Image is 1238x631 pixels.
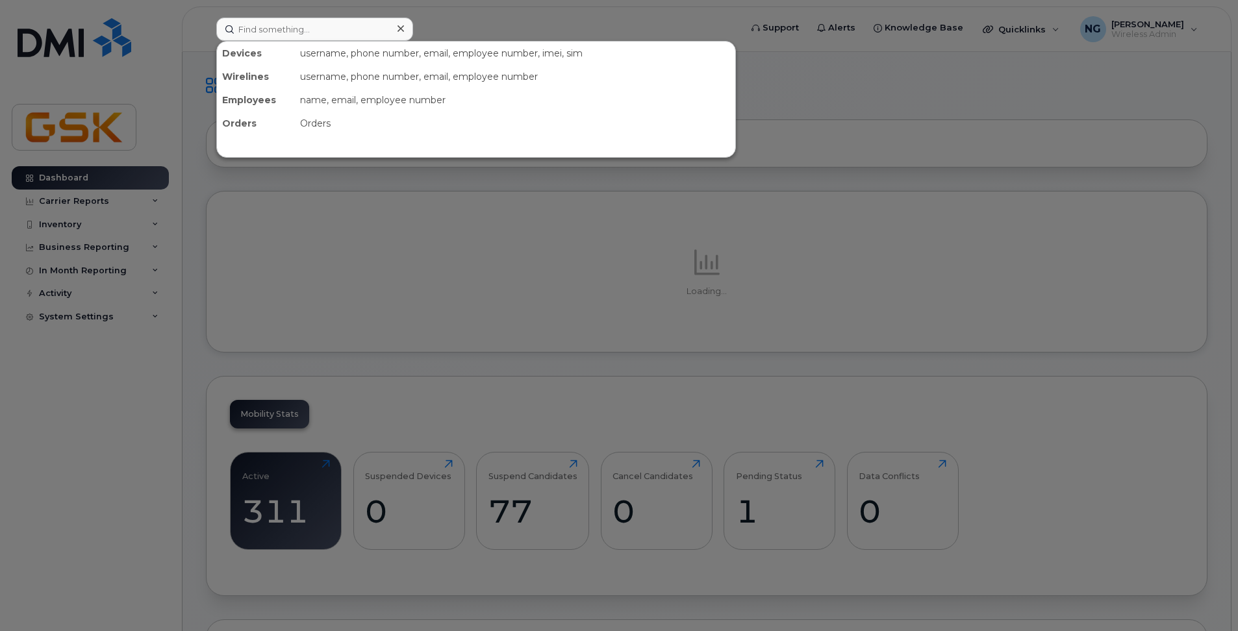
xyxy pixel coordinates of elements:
[217,42,295,65] div: Devices
[295,42,735,65] div: username, phone number, email, employee number, imei, sim
[217,65,295,88] div: Wirelines
[295,65,735,88] div: username, phone number, email, employee number
[295,88,735,112] div: name, email, employee number
[295,112,735,135] div: Orders
[217,88,295,112] div: Employees
[217,112,295,135] div: Orders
